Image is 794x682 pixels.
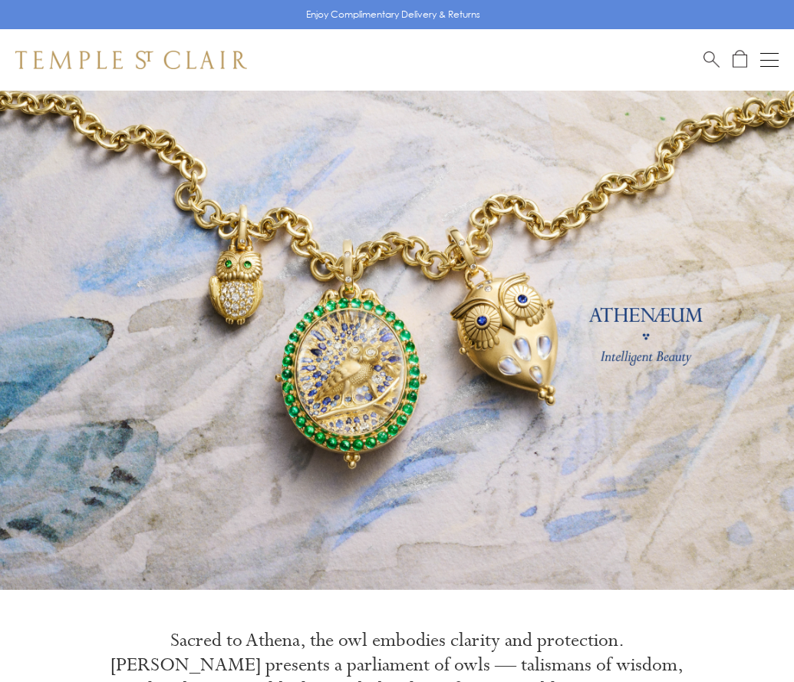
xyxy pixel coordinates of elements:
a: Search [703,50,720,69]
p: Enjoy Complimentary Delivery & Returns [306,7,480,22]
img: Temple St. Clair [15,51,247,69]
a: Open Shopping Bag [733,50,747,69]
button: Open navigation [760,51,779,69]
